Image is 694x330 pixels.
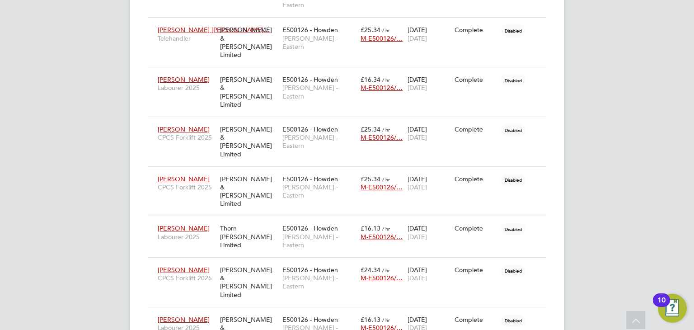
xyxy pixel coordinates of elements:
[361,133,403,141] span: M-E500126/…
[158,125,210,133] span: [PERSON_NAME]
[158,34,216,42] span: Telehandler
[408,84,427,92] span: [DATE]
[361,34,403,42] span: M-E500126/…
[501,174,525,186] span: Disabled
[282,84,356,100] span: [PERSON_NAME] - Eastern
[282,175,338,183] span: E500126 - Howden
[218,71,280,113] div: [PERSON_NAME] & [PERSON_NAME] Limited
[158,175,210,183] span: [PERSON_NAME]
[382,27,390,33] span: / hr
[501,25,525,37] span: Disabled
[658,294,687,323] button: Open Resource Center, 10 new notifications
[455,316,497,324] div: Complete
[158,316,210,324] span: [PERSON_NAME]
[155,120,546,128] a: [PERSON_NAME]CPCS Forklift 2025[PERSON_NAME] & [PERSON_NAME] LimitedE500126 - Howden[PERSON_NAME]...
[455,125,497,133] div: Complete
[455,75,497,84] div: Complete
[218,220,280,254] div: Thorn [PERSON_NAME] Limited
[361,26,380,34] span: £25.34
[408,233,427,241] span: [DATE]
[455,26,497,34] div: Complete
[361,233,403,241] span: M-E500126/…
[501,265,525,277] span: Disabled
[158,75,210,84] span: [PERSON_NAME]
[158,233,216,241] span: Labourer 2025
[408,34,427,42] span: [DATE]
[361,183,403,191] span: M-E500126/…
[282,233,356,249] span: [PERSON_NAME] - Eastern
[158,274,216,282] span: CPCS Forklift 2025
[218,261,280,303] div: [PERSON_NAME] & [PERSON_NAME] Limited
[361,75,380,84] span: £16.34
[382,225,390,232] span: / hr
[218,121,280,163] div: [PERSON_NAME] & [PERSON_NAME] Limited
[501,223,525,235] span: Disabled
[405,21,452,47] div: [DATE]
[361,125,380,133] span: £25.34
[155,71,546,78] a: [PERSON_NAME]Labourer 2025[PERSON_NAME] & [PERSON_NAME] LimitedE500126 - Howden[PERSON_NAME] - Ea...
[382,126,390,133] span: / hr
[282,34,356,51] span: [PERSON_NAME] - Eastern
[361,84,403,92] span: M-E500126/…
[155,219,546,227] a: [PERSON_NAME]Labourer 2025Thorn [PERSON_NAME] LimitedE500126 - Howden[PERSON_NAME] - Eastern£16.1...
[155,311,546,318] a: [PERSON_NAME]Labourer 2025[PERSON_NAME] & [PERSON_NAME] LimitedE500126 - Howden[PERSON_NAME] - Ea...
[218,21,280,63] div: [PERSON_NAME] & [PERSON_NAME] Limited
[155,170,546,178] a: [PERSON_NAME]CPCS Forklift 2025[PERSON_NAME] & [PERSON_NAME] LimitedE500126 - Howden[PERSON_NAME]...
[501,315,525,326] span: Disabled
[282,266,338,274] span: E500126 - Howden
[218,170,280,212] div: [PERSON_NAME] & [PERSON_NAME] Limited
[501,124,525,136] span: Disabled
[382,316,390,323] span: / hr
[361,175,380,183] span: £25.34
[282,274,356,290] span: [PERSON_NAME] - Eastern
[361,266,380,274] span: £24.34
[408,133,427,141] span: [DATE]
[282,183,356,199] span: [PERSON_NAME] - Eastern
[158,84,216,92] span: Labourer 2025
[382,176,390,183] span: / hr
[455,266,497,274] div: Complete
[405,121,452,146] div: [DATE]
[382,267,390,273] span: / hr
[158,26,270,34] span: [PERSON_NAME] [PERSON_NAME]…
[282,26,338,34] span: E500126 - Howden
[455,175,497,183] div: Complete
[382,76,390,83] span: / hr
[282,133,356,150] span: [PERSON_NAME] - Eastern
[158,266,210,274] span: [PERSON_NAME]
[282,75,338,84] span: E500126 - Howden
[501,75,525,86] span: Disabled
[405,170,452,196] div: [DATE]
[361,224,380,232] span: £16.13
[405,261,452,287] div: [DATE]
[405,220,452,245] div: [DATE]
[408,274,427,282] span: [DATE]
[657,300,666,312] div: 10
[361,316,380,324] span: £16.13
[155,21,546,28] a: [PERSON_NAME] [PERSON_NAME]…Telehandler[PERSON_NAME] & [PERSON_NAME] LimitedE500126 - Howden[PERS...
[155,261,546,269] a: [PERSON_NAME]CPCS Forklift 2025[PERSON_NAME] & [PERSON_NAME] LimitedE500126 - Howden[PERSON_NAME]...
[408,183,427,191] span: [DATE]
[361,274,403,282] span: M-E500126/…
[282,316,338,324] span: E500126 - Howden
[282,224,338,232] span: E500126 - Howden
[158,224,210,232] span: [PERSON_NAME]
[405,71,452,96] div: [DATE]
[455,224,497,232] div: Complete
[282,125,338,133] span: E500126 - Howden
[158,133,216,141] span: CPCS Forklift 2025
[158,183,216,191] span: CPCS Forklift 2025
